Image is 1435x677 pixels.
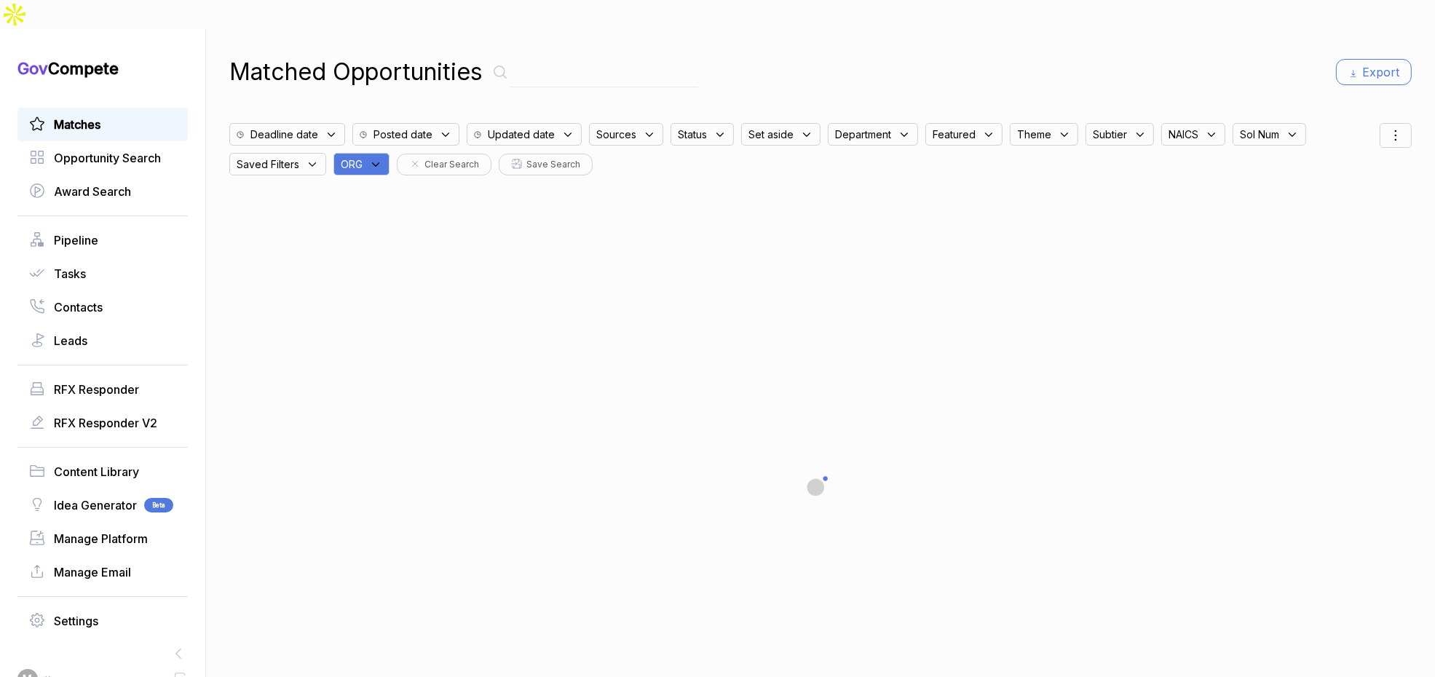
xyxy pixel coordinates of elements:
span: Deadline date [250,127,318,142]
a: Content Library [29,463,176,480]
a: Idea GeneratorBeta [29,496,176,514]
a: Leads [29,332,176,349]
span: Manage Email [54,563,131,581]
a: Award Search [29,183,176,200]
span: Saved Filters [237,157,299,172]
span: ORG [341,157,363,172]
span: Sol Num [1240,127,1279,142]
a: Manage Email [29,563,176,581]
span: Opportunity Search [54,149,161,167]
button: Clear Search [397,154,491,175]
a: Pipeline [29,231,176,249]
span: NAICS [1169,127,1198,142]
span: Featured [933,127,976,142]
span: Tasks [54,265,86,282]
span: Pipeline [54,231,98,249]
a: Contacts [29,298,176,316]
span: Manage Platform [54,530,148,547]
span: Leads [54,332,87,349]
span: Status [678,127,707,142]
button: Save Search [499,154,593,175]
span: Set aside [748,127,794,142]
h1: Compete [17,58,188,79]
span: Sources [596,127,636,142]
span: Gov [17,59,48,78]
a: Manage Platform [29,530,176,547]
span: Updated date [488,127,555,142]
span: Subtier [1093,127,1127,142]
span: Idea Generator [54,496,137,514]
img: loading animation [784,452,857,525]
a: Tasks [29,265,176,282]
span: Save Search [526,158,580,171]
span: Theme [1017,127,1051,142]
span: Clear Search [424,158,479,171]
span: Content Library [54,463,139,480]
span: Matches [54,116,100,133]
span: Contacts [54,298,103,316]
a: Opportunity Search [29,149,176,167]
span: RFX Responder V2 [54,414,157,432]
h1: Matched Opportunities [229,55,483,90]
span: Settings [54,612,98,630]
span: Department [835,127,891,142]
span: Beta [144,498,173,512]
button: Export [1336,59,1412,85]
a: Matches [29,116,176,133]
a: Settings [29,612,176,630]
span: Posted date [373,127,432,142]
span: RFX Responder [54,381,139,398]
a: RFX Responder V2 [29,414,176,432]
span: Award Search [54,183,131,200]
a: RFX Responder [29,381,176,398]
